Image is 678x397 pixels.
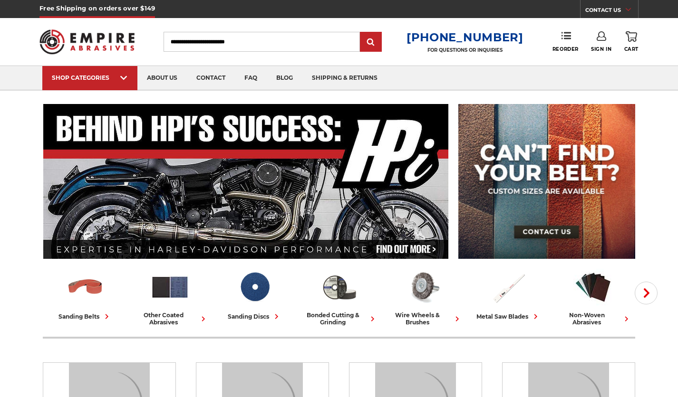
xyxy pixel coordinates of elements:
[39,23,135,60] img: Empire Abrasives
[228,312,281,321] div: sanding discs
[591,46,611,52] span: Sign In
[235,267,274,307] img: Sanding Discs
[66,267,105,307] img: Sanding Belts
[216,267,293,321] a: sanding discs
[489,267,528,307] img: Metal Saw Blades
[624,46,639,52] span: Cart
[476,312,541,321] div: metal saw blades
[58,312,112,321] div: sanding belts
[300,312,378,326] div: bonded cutting & grinding
[47,267,124,321] a: sanding belts
[131,312,208,326] div: other coated abrasives
[235,66,267,90] a: faq
[635,282,658,304] button: Next
[137,66,187,90] a: about us
[267,66,302,90] a: blog
[361,33,380,52] input: Submit
[407,30,523,44] a: [PHONE_NUMBER]
[554,312,631,326] div: non-woven abrasives
[585,5,638,18] a: CONTACT US
[404,267,444,307] img: Wire Wheels & Brushes
[320,267,359,307] img: Bonded Cutting & Grinding
[131,267,208,326] a: other coated abrasives
[552,46,579,52] span: Reorder
[470,267,547,321] a: metal saw blades
[554,267,631,326] a: non-woven abrasives
[624,31,639,52] a: Cart
[573,267,613,307] img: Non-woven Abrasives
[458,104,635,259] img: promo banner for custom belts.
[385,312,462,326] div: wire wheels & brushes
[52,74,128,81] div: SHOP CATEGORIES
[302,66,387,90] a: shipping & returns
[407,47,523,53] p: FOR QUESTIONS OR INQUIRIES
[552,31,579,52] a: Reorder
[150,267,190,307] img: Other Coated Abrasives
[300,267,378,326] a: bonded cutting & grinding
[385,267,462,326] a: wire wheels & brushes
[187,66,235,90] a: contact
[43,104,449,259] img: Banner for an interview featuring Horsepower Inc who makes Harley performance upgrades featured o...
